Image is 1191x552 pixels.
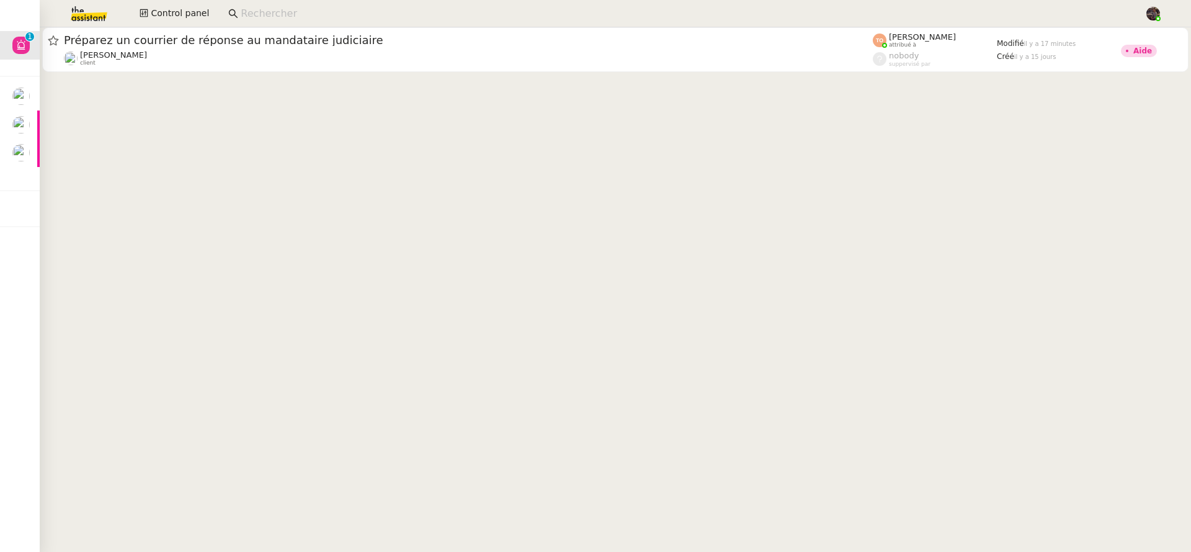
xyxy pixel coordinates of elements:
[64,35,873,46] span: Préparez un courrier de réponse au mandataire judiciaire
[12,88,30,105] img: users%2FAXgjBsdPtrYuxuZvIJjRexEdqnq2%2Favatar%2F1599931753966.jpeg
[1024,40,1076,47] span: il y a 17 minutes
[64,50,873,66] app-user-detailed-label: client
[997,52,1014,61] span: Créé
[27,32,32,43] p: 1
[80,50,147,60] span: [PERSON_NAME]
[12,116,30,133] img: users%2FAXgjBsdPtrYuxuZvIJjRexEdqnq2%2Favatar%2F1599931753966.jpeg
[241,6,1132,22] input: Rechercher
[873,34,886,47] img: svg
[889,61,930,68] span: suppervisé par
[1146,7,1160,20] img: 2af2e8ed-4e7a-4339-b054-92d163d57814
[12,144,30,161] img: users%2FvmnJXRNjGXZGy0gQLmH5CrabyCb2%2Favatar%2F07c9d9ad-5b06-45ca-8944-a3daedea5428
[1133,47,1152,55] div: Aide
[889,32,956,42] span: [PERSON_NAME]
[997,39,1024,48] span: Modifié
[873,32,997,48] app-user-label: attribué à
[80,60,96,66] span: client
[1014,53,1056,60] span: il y a 15 jours
[889,42,916,48] span: attribué à
[64,52,78,65] img: users%2F2jlvdN0P8GbCBZjV6FkzaZ0HjPj2%2Favatar%2Fdownload%20(7).jpeg
[889,51,919,60] span: nobody
[151,6,209,20] span: Control panel
[873,51,997,67] app-user-label: suppervisé par
[132,5,216,22] button: Control panel
[25,32,34,41] nz-badge-sup: 1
